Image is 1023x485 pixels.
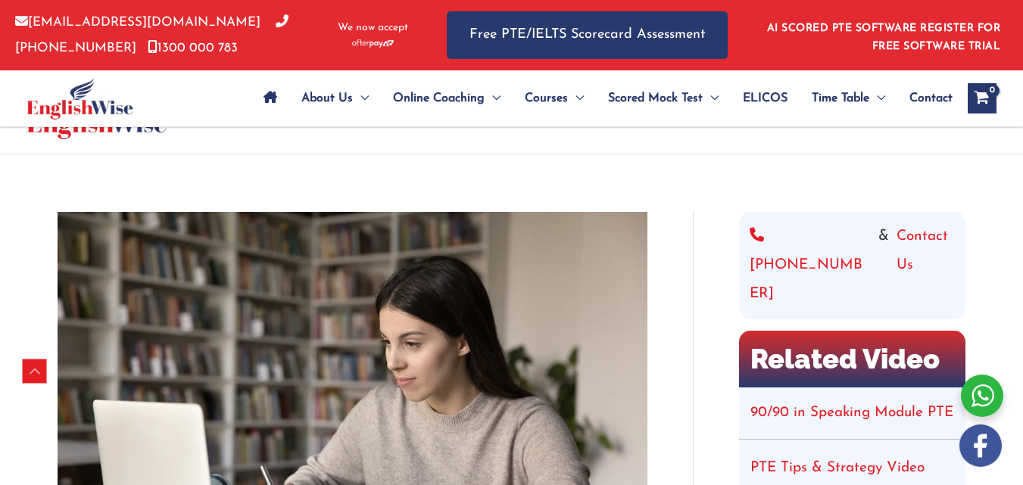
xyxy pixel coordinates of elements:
[959,424,1002,467] img: white-facebook.png
[513,72,596,125] a: CoursesMenu Toggle
[352,39,394,48] img: Afterpay-Logo
[353,72,369,125] span: Menu Toggle
[289,72,381,125] a: About UsMenu Toggle
[739,331,965,387] h2: Related Video
[800,72,897,125] a: Time TableMenu Toggle
[750,222,955,309] div: &
[608,72,703,125] span: Scored Mock Test
[15,16,288,54] a: [PHONE_NUMBER]
[750,461,925,475] a: PTE Tips & Strategy Video
[703,72,719,125] span: Menu Toggle
[447,11,728,59] a: Free PTE/IELTS Scorecard Assessment
[812,72,869,125] span: Time Table
[568,72,584,125] span: Menu Toggle
[758,11,1008,60] aside: Header Widget 1
[485,72,501,125] span: Menu Toggle
[968,83,996,113] a: View Shopping Cart, empty
[767,23,1001,52] a: AI SCORED PTE SOFTWARE REGISTER FOR FREE SOFTWARE TRIAL
[301,72,353,125] span: About Us
[750,406,953,420] a: 90/90 in Speaking Module PTE
[897,222,955,309] a: Contact Us
[393,72,485,125] span: Online Coaching
[596,72,731,125] a: Scored Mock TestMenu Toggle
[251,72,953,125] nav: Site Navigation: Main Menu
[750,222,871,309] a: [PHONE_NUMBER]
[148,42,238,54] a: 1300 000 783
[897,72,953,125] a: Contact
[27,78,133,120] img: cropped-ew-logo
[909,72,953,125] span: Contact
[338,20,408,36] span: We now accept
[525,72,568,125] span: Courses
[869,72,885,125] span: Menu Toggle
[731,72,800,125] a: ELICOS
[381,72,513,125] a: Online CoachingMenu Toggle
[743,72,788,125] span: ELICOS
[15,16,260,29] a: [EMAIL_ADDRESS][DOMAIN_NAME]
